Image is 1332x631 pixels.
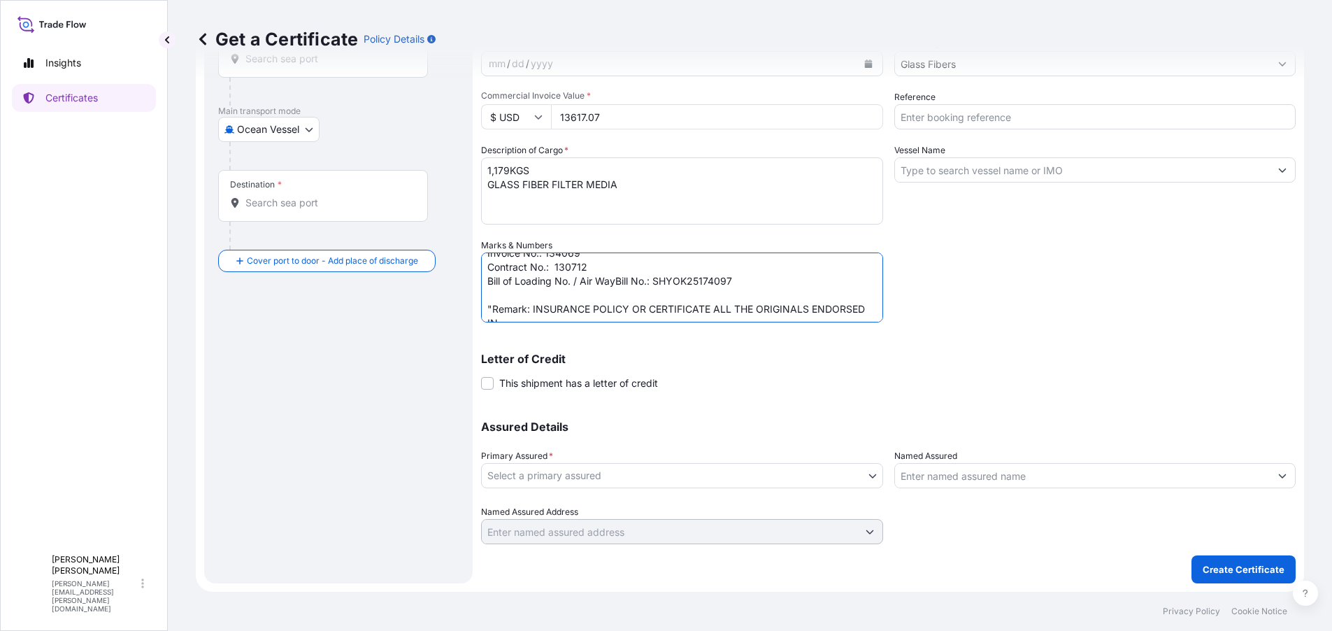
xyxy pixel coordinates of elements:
input: Destination [245,196,410,210]
p: Get a Certificate [196,28,358,50]
p: Assured Details [481,421,1296,432]
p: [PERSON_NAME] [PERSON_NAME] [52,554,138,576]
label: Named Assured Address [481,505,578,519]
button: Show suggestions [857,519,882,544]
input: Enter booking reference [894,104,1296,129]
a: Cookie Notice [1231,606,1287,617]
span: Ocean Vessel [237,122,299,136]
span: This shipment has a letter of credit [499,376,658,390]
p: Policy Details [364,32,424,46]
label: Marks & Numbers [481,239,552,253]
span: Primary Assured [481,449,553,463]
input: Type to search vessel name or IMO [895,157,1270,183]
input: Named Assured Address [482,519,857,544]
p: Letter of Credit [481,353,1296,364]
p: Insights [45,56,81,70]
span: Commercial Invoice Value [481,90,883,101]
button: Cover port to door - Add place of discharge [218,250,436,272]
button: Select transport [218,117,320,142]
a: Insights [12,49,156,77]
button: Show suggestions [1270,157,1295,183]
div: Destination [230,179,282,190]
a: Certificates [12,84,156,112]
p: Create Certificate [1203,562,1284,576]
a: Privacy Policy [1163,606,1220,617]
button: Create Certificate [1191,555,1296,583]
span: Select a primary assured [487,469,601,483]
label: Description of Cargo [481,143,568,157]
span: J [29,576,36,590]
label: Named Assured [894,449,957,463]
button: Select a primary assured [481,463,883,488]
label: Vessel Name [894,143,945,157]
label: Reference [894,90,936,104]
span: Cover port to door - Add place of discharge [247,254,418,268]
input: Assured Name [895,463,1270,488]
button: Show suggestions [1270,463,1295,488]
p: [PERSON_NAME][EMAIL_ADDRESS][PERSON_NAME][DOMAIN_NAME] [52,579,138,613]
p: Main transport mode [218,106,459,117]
input: Enter amount [551,104,883,129]
p: Certificates [45,91,98,105]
